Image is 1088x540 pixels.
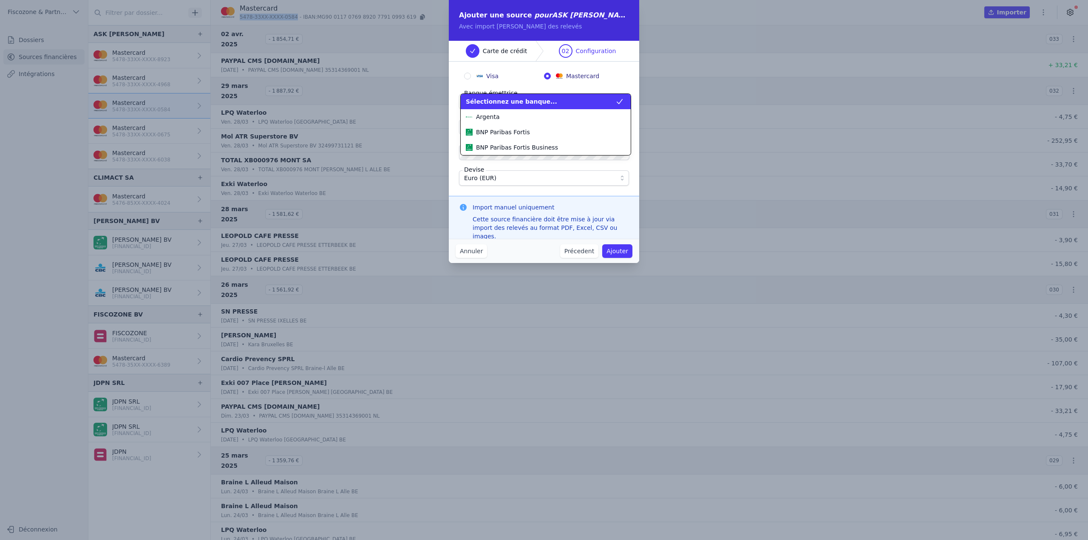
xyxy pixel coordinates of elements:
[476,128,530,136] span: BNP Paribas Fortis
[466,113,473,120] img: ARGENTA_ARSPBE22.png
[466,144,473,151] img: BNP_BE_BUSINESS_GEBABEBB.png
[476,113,500,121] span: Argenta
[466,97,557,106] span: Sélectionnez une banque...
[466,129,473,136] img: BNP_BE_BUSINESS_GEBABEBB.png
[476,143,558,152] span: BNP Paribas Fortis Business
